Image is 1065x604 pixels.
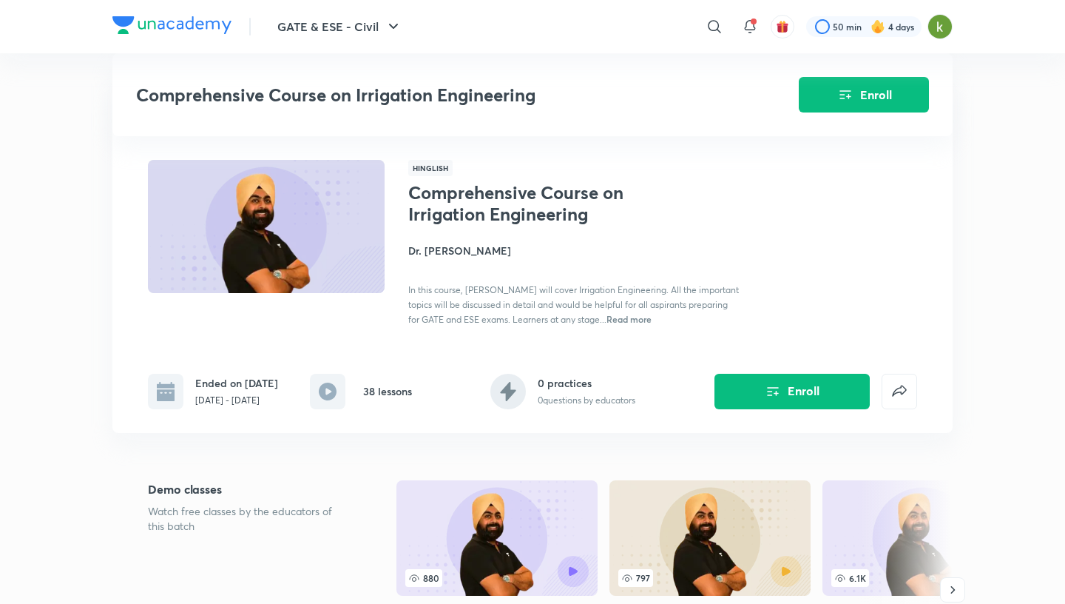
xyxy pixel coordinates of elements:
[714,374,870,409] button: Enroll
[408,182,650,225] h1: Comprehensive Course on Irrigation Engineering
[538,375,635,391] h6: 0 practices
[870,19,885,34] img: streak
[776,20,789,33] img: avatar
[408,284,739,325] span: In this course, [PERSON_NAME] will cover Irrigation Engineering. All the important topics will be...
[112,16,231,38] a: Company Logo
[927,14,953,39] img: Piyush raj
[408,243,740,258] h4: Dr. [PERSON_NAME]
[148,504,349,534] p: Watch free classes by the educators of this batch
[799,77,929,113] button: Enroll
[148,480,349,498] h5: Demo classes
[831,569,869,587] span: 6.1K
[405,569,442,587] span: 880
[195,394,278,407] p: [DATE] - [DATE]
[146,158,387,295] img: Thumbnail
[771,15,794,38] button: avatar
[408,160,453,176] span: Hinglish
[112,16,231,34] img: Company Logo
[538,394,635,407] p: 0 questions by educators
[618,569,653,587] span: 797
[363,383,412,399] h6: 38 lessons
[606,313,652,325] span: Read more
[195,375,278,391] h6: Ended on [DATE]
[268,12,411,41] button: GATE & ESE - Civil
[882,374,917,409] button: false
[136,84,715,106] h3: Comprehensive Course on Irrigation Engineering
